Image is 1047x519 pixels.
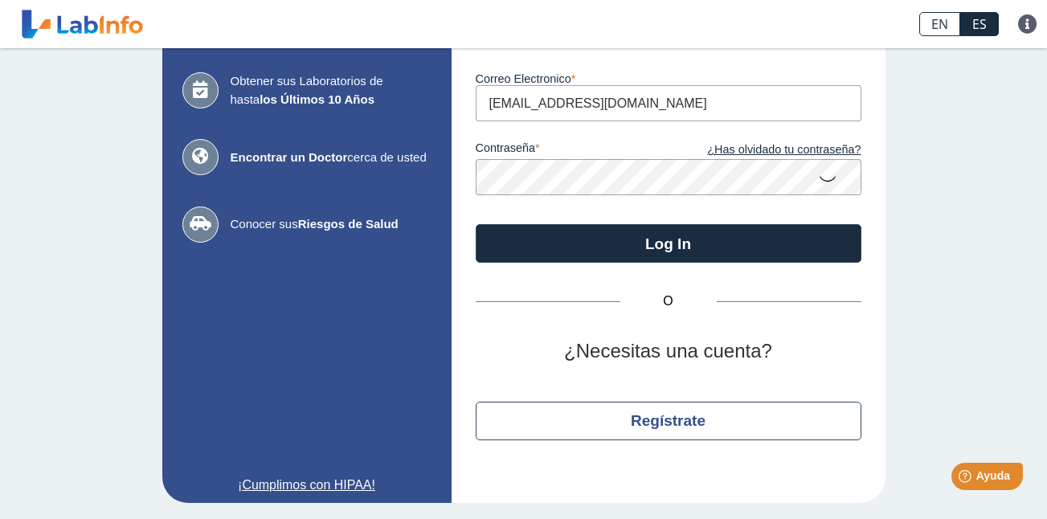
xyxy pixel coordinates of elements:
[904,456,1029,501] iframe: Help widget launcher
[260,92,374,106] b: los Últimos 10 Años
[620,292,717,311] span: O
[476,141,669,159] label: contraseña
[476,402,861,440] button: Regístrate
[231,149,431,167] span: cerca de usted
[476,72,861,85] label: Correo Electronico
[231,72,431,108] span: Obtener sus Laboratorios de hasta
[919,12,960,36] a: EN
[476,340,861,363] h2: ¿Necesitas una cuenta?
[669,141,861,159] a: ¿Has olvidado tu contraseña?
[960,12,999,36] a: ES
[476,224,861,263] button: Log In
[182,476,431,495] a: ¡Cumplimos con HIPAA!
[231,215,431,234] span: Conocer sus
[298,217,399,231] b: Riesgos de Salud
[231,150,348,164] b: Encontrar un Doctor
